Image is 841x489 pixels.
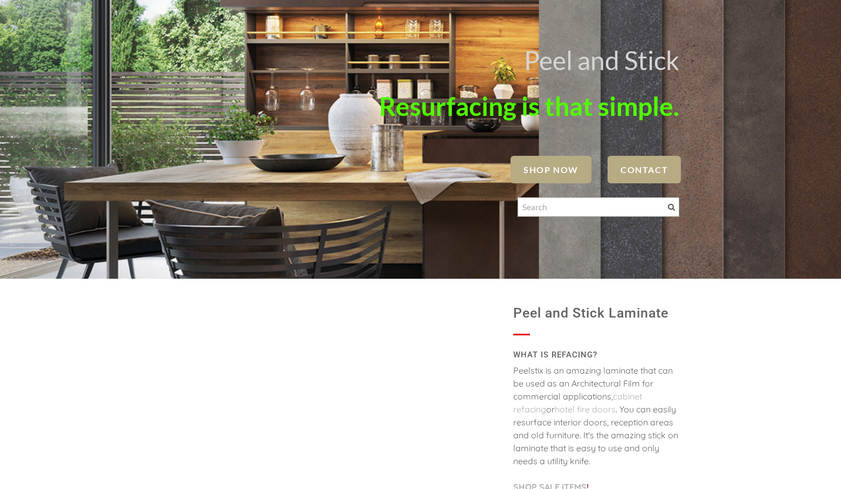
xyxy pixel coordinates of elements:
[524,45,679,75] font: Peel and Stick ​
[608,156,681,183] a: Contact
[555,404,616,415] a: hotel fire doors
[513,300,679,326] h1: Peel and Stick Laminate
[511,156,591,183] a: SHOP NOW
[379,91,679,121] font: Resurfacing is that simple.
[513,346,679,364] h2: WHAT IS REFACING?
[518,197,679,217] input: Search
[513,391,642,415] a: cabinet refacing
[668,204,675,211] span: Search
